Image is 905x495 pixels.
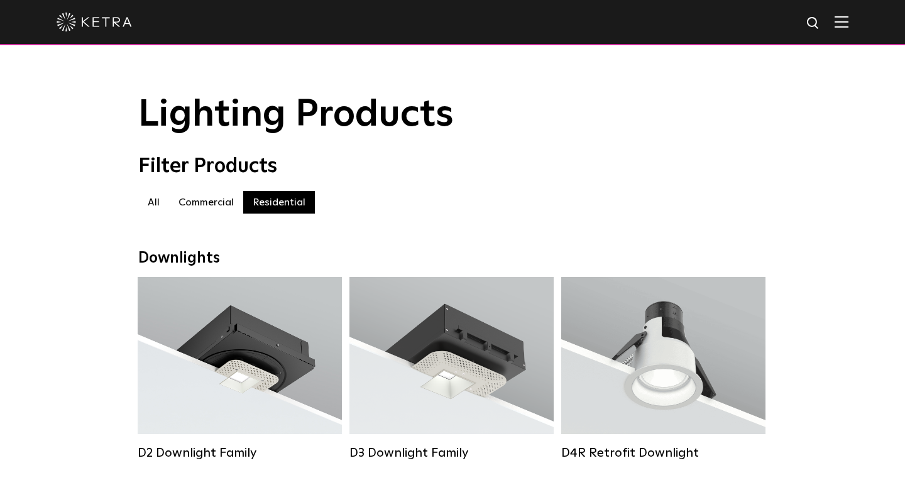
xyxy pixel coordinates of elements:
[349,277,554,460] a: D3 Downlight Family Lumen Output:700 / 900 / 1100Colors:White / Black / Silver / Bronze / Paintab...
[349,445,554,460] div: D3 Downlight Family
[806,16,821,31] img: search icon
[243,191,315,214] label: Residential
[138,445,342,460] div: D2 Downlight Family
[138,191,169,214] label: All
[561,445,765,460] div: D4R Retrofit Downlight
[57,13,132,31] img: ketra-logo-2019-white
[835,16,848,28] img: Hamburger%20Nav.svg
[138,96,454,134] span: Lighting Products
[138,155,767,178] div: Filter Products
[561,277,765,460] a: D4R Retrofit Downlight Lumen Output:800Colors:White / BlackBeam Angles:15° / 25° / 40° / 60°Watta...
[138,277,342,460] a: D2 Downlight Family Lumen Output:1200Colors:White / Black / Gloss Black / Silver / Bronze / Silve...
[169,191,243,214] label: Commercial
[138,249,767,268] div: Downlights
